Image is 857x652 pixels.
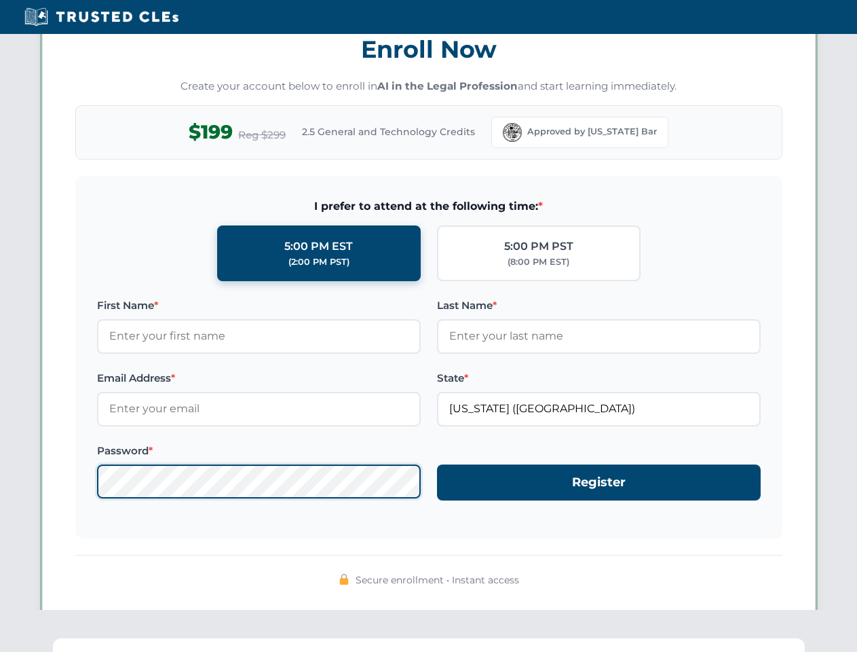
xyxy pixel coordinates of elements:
[97,297,421,314] label: First Name
[97,370,421,386] label: Email Address
[97,392,421,426] input: Enter your email
[97,198,761,215] span: I prefer to attend at the following time:
[238,127,286,143] span: Reg $299
[437,370,761,386] label: State
[503,123,522,142] img: Florida Bar
[437,392,761,426] input: Florida (FL)
[189,117,233,147] span: $199
[20,7,183,27] img: Trusted CLEs
[504,238,573,255] div: 5:00 PM PST
[339,574,349,585] img: 🔒
[284,238,353,255] div: 5:00 PM EST
[288,255,349,269] div: (2:00 PM PST)
[527,125,657,139] span: Approved by [US_STATE] Bar
[377,79,518,92] strong: AI in the Legal Profession
[75,79,782,94] p: Create your account below to enroll in and start learning immediately.
[437,297,761,314] label: Last Name
[356,573,519,587] span: Secure enrollment • Instant access
[508,255,569,269] div: (8:00 PM EST)
[302,124,475,139] span: 2.5 General and Technology Credits
[97,443,421,459] label: Password
[97,319,421,353] input: Enter your first name
[75,28,782,71] h3: Enroll Now
[437,319,761,353] input: Enter your last name
[437,465,761,501] button: Register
